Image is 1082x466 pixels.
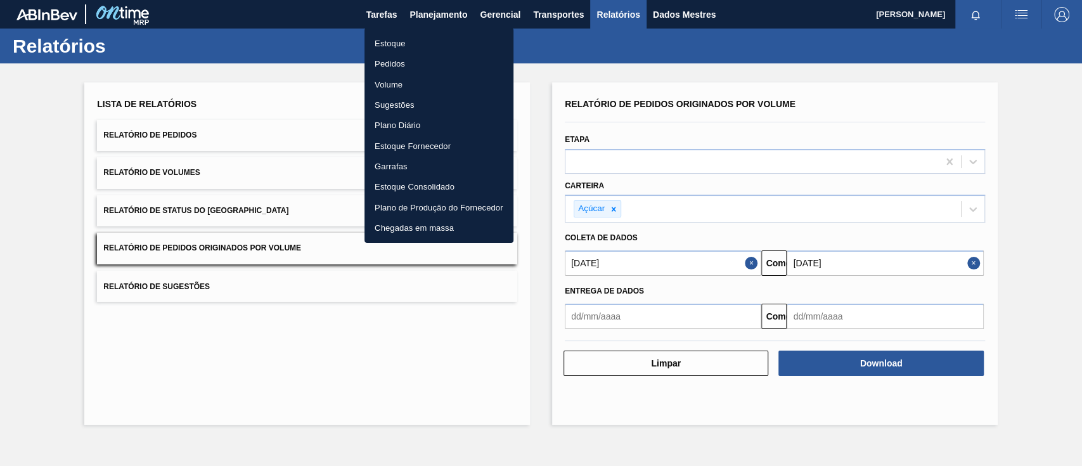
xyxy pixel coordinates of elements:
[364,197,513,217] a: Plano de Produção do Fornecedor
[375,79,403,89] font: Volume
[364,176,513,197] a: Estoque Consolidado
[364,217,513,238] a: Chegadas em massa
[375,59,405,68] font: Pedidos
[364,156,513,176] a: Garrafas
[375,100,415,110] font: Sugestões
[375,141,451,150] font: Estoque Fornecedor
[364,136,513,156] a: Estoque Fornecedor
[364,74,513,94] a: Volume
[364,115,513,135] a: Plano Diário
[364,94,513,115] a: Sugestões
[375,202,503,212] font: Plano de Produção do Fornecedor
[375,162,408,171] font: Garrafas
[375,223,454,233] font: Chegadas em massa
[375,39,406,48] font: Estoque
[364,33,513,53] a: Estoque
[364,53,513,74] a: Pedidos
[375,120,420,130] font: Plano Diário
[375,182,454,191] font: Estoque Consolidado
